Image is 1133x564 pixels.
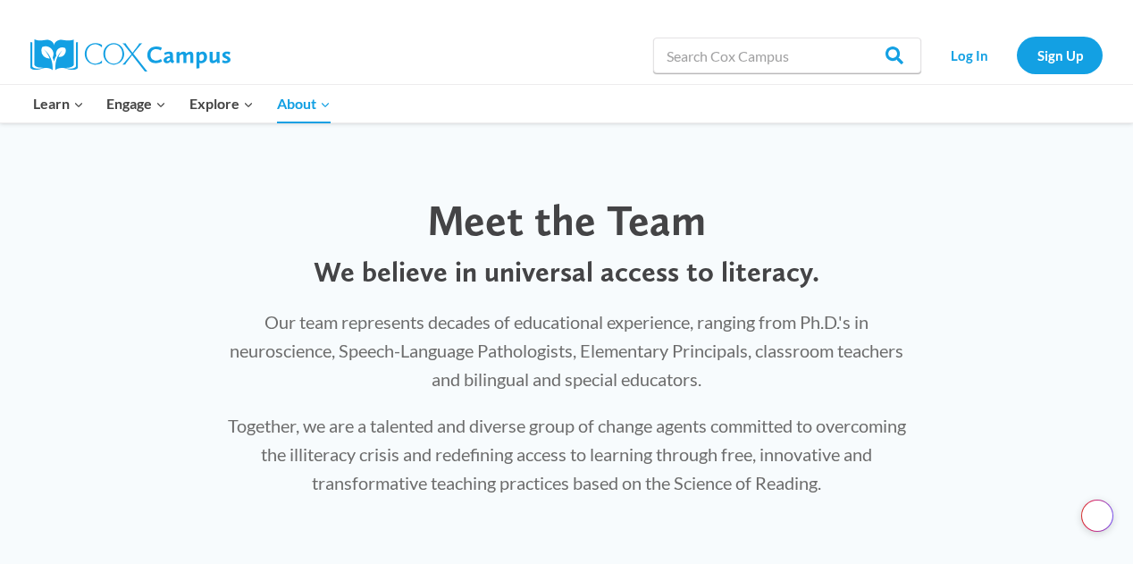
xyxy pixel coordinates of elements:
span: Engage [106,92,166,115]
span: Meet the Team [427,194,706,246]
span: Explore [189,92,254,115]
nav: Secondary Navigation [930,37,1103,73]
p: We believe in universal access to literacy. [221,255,912,289]
span: About [277,92,331,115]
nav: Primary Navigation [21,85,341,122]
a: Log In [930,37,1008,73]
span: Learn [33,92,84,115]
img: Cox Campus [30,39,231,72]
p: Together, we are a talented and diverse group of change agents committed to overcoming the illite... [221,411,912,497]
input: Search Cox Campus [653,38,921,73]
p: Our team represents decades of educational experience, ranging from Ph.D.'s in neuroscience, Spee... [221,307,912,393]
a: Sign Up [1017,37,1103,73]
